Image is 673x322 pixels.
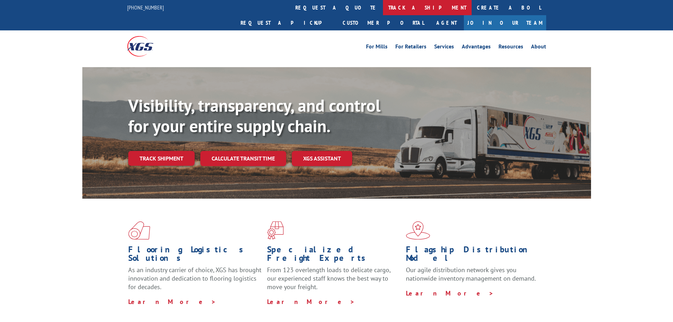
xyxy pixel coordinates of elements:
a: Resources [498,44,523,52]
a: Calculate transit time [200,151,286,166]
a: About [531,44,546,52]
p: From 123 overlength loads to delicate cargo, our experienced staff knows the best way to move you... [267,266,401,297]
a: XGS ASSISTANT [292,151,352,166]
h1: Flooring Logistics Solutions [128,245,262,266]
img: xgs-icon-flagship-distribution-model-red [406,221,430,240]
a: Advantages [462,44,491,52]
a: Request a pickup [235,15,337,30]
img: xgs-icon-focused-on-flooring-red [267,221,284,240]
h1: Flagship Distribution Model [406,245,539,266]
a: For Mills [366,44,388,52]
a: Services [434,44,454,52]
span: As an industry carrier of choice, XGS has brought innovation and dedication to flooring logistics... [128,266,261,291]
a: Agent [429,15,464,30]
a: Learn More > [406,289,494,297]
a: For Retailers [395,44,426,52]
img: xgs-icon-total-supply-chain-intelligence-red [128,221,150,240]
a: [PHONE_NUMBER] [127,4,164,11]
a: Customer Portal [337,15,429,30]
a: Learn More > [267,298,355,306]
span: Our agile distribution network gives you nationwide inventory management on demand. [406,266,536,282]
a: Join Our Team [464,15,546,30]
a: Track shipment [128,151,195,166]
a: Learn More > [128,298,216,306]
b: Visibility, transparency, and control for your entire supply chain. [128,94,380,137]
h1: Specialized Freight Experts [267,245,401,266]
